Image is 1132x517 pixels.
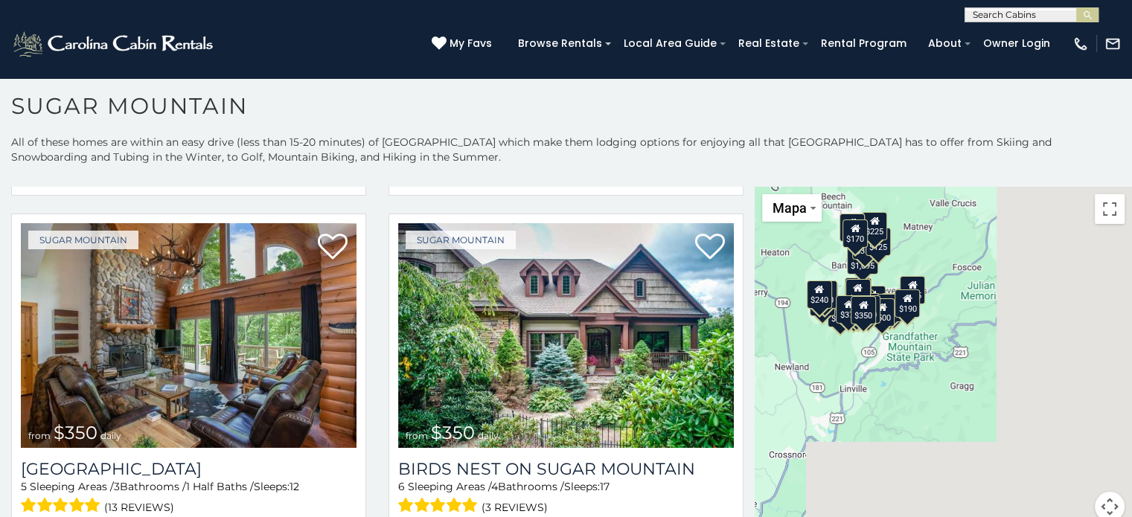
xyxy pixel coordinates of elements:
div: $195 [876,294,901,322]
div: $155 [899,276,924,304]
div: $225 [862,212,887,240]
div: $125 [865,228,890,256]
a: [GEOGRAPHIC_DATA] [21,459,356,479]
span: 17 [600,480,610,493]
span: My Favs [450,36,492,51]
div: $200 [860,286,885,314]
span: daily [100,430,121,441]
div: $240 [840,213,865,242]
div: $350 [855,295,880,324]
div: $170 [842,219,867,248]
div: $190 [844,277,869,306]
h3: Grouse Moor Lodge [21,459,356,479]
span: daily [478,430,499,441]
span: 12 [290,480,299,493]
div: $240 [806,280,831,309]
div: Sleeping Areas / Bathrooms / Sleeps: [398,479,734,517]
div: $190 [895,289,920,318]
img: phone-regular-white.png [1072,36,1089,52]
a: Add to favorites [695,232,725,263]
img: White-1-2.png [11,29,217,59]
a: Sugar Mountain [28,231,138,249]
div: $265 [845,277,871,306]
a: Grouse Moor Lodge from $350 daily [21,223,356,448]
div: $1,095 [847,246,878,274]
span: 4 [491,480,498,493]
a: My Favs [432,36,496,52]
a: Sugar Mountain [406,231,516,249]
span: Mapa [773,200,807,216]
img: Grouse Moor Lodge [21,223,356,448]
div: $500 [869,298,894,327]
img: Birds Nest On Sugar Mountain [398,223,734,448]
div: $300 [845,279,870,307]
span: 5 [21,480,27,493]
span: 6 [398,480,405,493]
span: $350 [431,422,475,443]
a: Real Estate [731,32,807,55]
div: Sleeping Areas / Bathrooms / Sleeps: [21,479,356,517]
span: from [28,430,51,441]
span: (3 reviews) [482,498,548,517]
span: 3 [114,480,120,493]
span: $350 [54,422,97,443]
a: Birds Nest On Sugar Mountain [398,459,734,479]
img: mail-regular-white.png [1104,36,1121,52]
div: $350 [850,296,875,324]
div: $375 [836,295,861,324]
a: Rental Program [813,32,914,55]
button: Ativar a visualização em tela cheia [1095,194,1125,224]
a: Owner Login [976,32,1058,55]
a: Local Area Guide [616,32,724,55]
span: (13 reviews) [104,498,174,517]
a: About [921,32,969,55]
button: Alterar estilo do mapa [762,194,822,222]
a: Birds Nest On Sugar Mountain from $350 daily [398,223,734,448]
span: from [406,430,428,441]
a: Browse Rentals [511,32,610,55]
span: 1 Half Baths / [186,480,254,493]
a: Add to favorites [318,232,348,263]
